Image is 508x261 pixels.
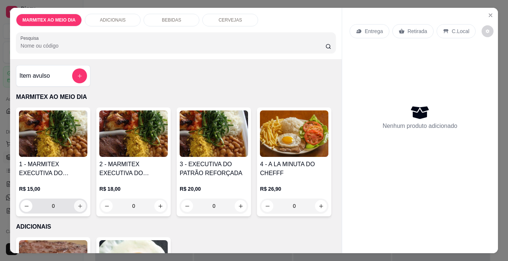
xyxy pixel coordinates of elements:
[20,42,325,49] input: Pesquisa
[20,35,41,41] label: Pesquisa
[261,200,273,212] button: decrease-product-quantity
[482,25,493,37] button: decrease-product-quantity
[219,17,242,23] p: CERVEJAS
[101,200,113,212] button: decrease-product-quantity
[100,17,126,23] p: ADICIONAIS
[16,93,335,101] p: MARMITEX AO MEIO DIA
[180,185,248,193] p: R$ 20,00
[20,200,32,212] button: decrease-product-quantity
[22,17,75,23] p: MARMITEX AO MEIO DIA
[19,160,87,178] h4: 1 - MARMITEX EXECUTIVA DO PATRÃO
[260,185,328,193] p: R$ 26,90
[181,200,193,212] button: decrease-product-quantity
[72,68,87,83] button: add-separate-item
[235,200,247,212] button: increase-product-quantity
[260,160,328,178] h4: 4 - A LA MINUTA DO CHEFFF
[180,160,248,178] h4: 3 - EXECUTIVA DO PATRÃO REFORÇADA
[154,200,166,212] button: increase-product-quantity
[260,110,328,157] img: product-image
[19,185,87,193] p: R$ 15,00
[485,9,496,21] button: Close
[180,110,248,157] img: product-image
[19,71,50,80] h4: Item avulso
[315,200,327,212] button: increase-product-quantity
[99,110,168,157] img: product-image
[365,28,383,35] p: Entrega
[16,222,335,231] p: ADICIONAIS
[452,28,469,35] p: C.Local
[99,160,168,178] h4: 2 - MARMITEX EXECUTIVA DO PATRAO TOPPP
[408,28,427,35] p: Retirada
[383,122,457,130] p: Nenhum produto adicionado
[19,110,87,157] img: product-image
[99,185,168,193] p: R$ 18,00
[74,200,86,212] button: increase-product-quantity
[162,17,181,23] p: BEBIDAS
